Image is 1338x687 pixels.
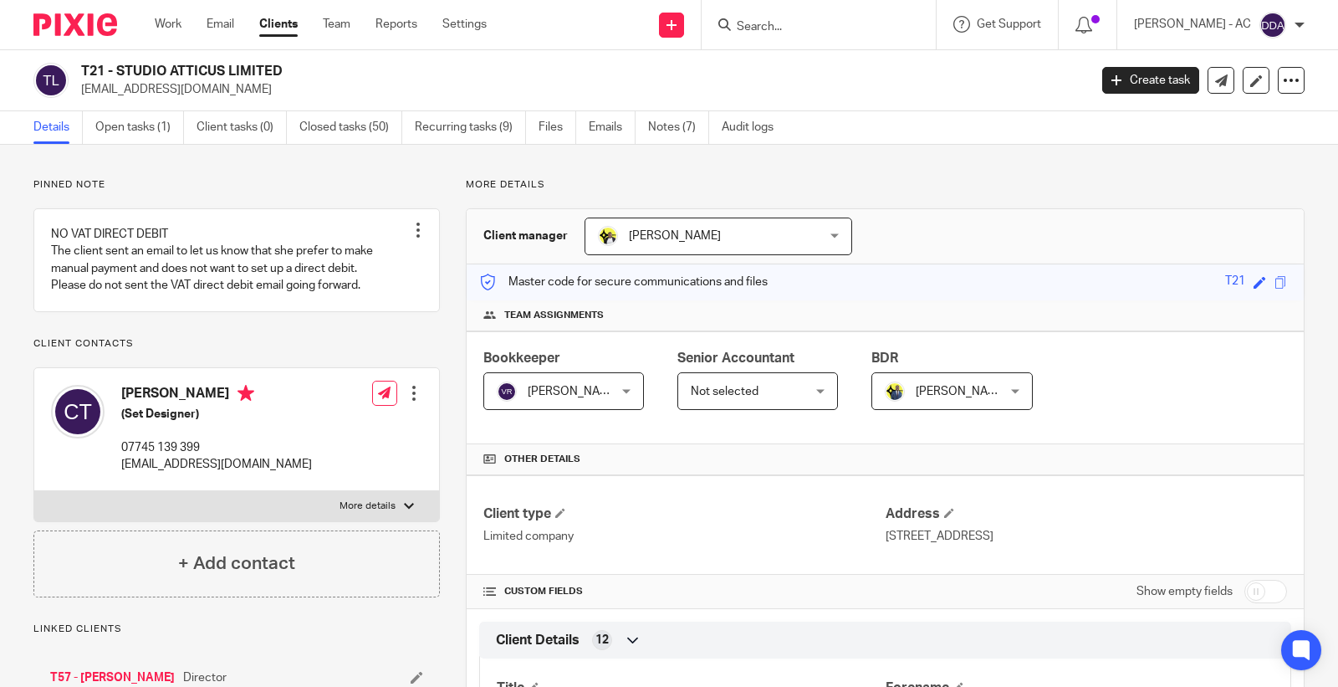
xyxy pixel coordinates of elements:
[51,385,105,438] img: svg%3E
[299,111,402,144] a: Closed tasks (50)
[598,226,618,246] img: Carine-Starbridge.jpg
[33,623,440,636] p: Linked clients
[497,382,517,402] img: svg%3E
[466,178,1305,192] p: More details
[81,81,1077,98] p: [EMAIL_ADDRESS][DOMAIN_NAME]
[528,386,620,397] span: [PERSON_NAME]
[33,13,117,36] img: Pixie
[33,337,440,351] p: Client contacts
[155,16,181,33] a: Work
[50,669,175,686] a: T57 - [PERSON_NAME]
[691,386,758,397] span: Not selected
[916,386,1008,397] span: [PERSON_NAME]
[483,505,885,523] h4: Client type
[183,669,227,686] span: Director
[479,274,768,290] p: Master code for secure communications and files
[539,111,576,144] a: Files
[595,632,609,649] span: 12
[1259,12,1286,38] img: svg%3E
[1136,583,1233,600] label: Show empty fields
[483,351,560,365] span: Bookkeeper
[121,439,312,456] p: 07745 139 399
[442,16,487,33] a: Settings
[1134,16,1251,33] p: [PERSON_NAME] - AC
[483,528,885,545] p: Limited company
[121,456,312,473] p: [EMAIL_ADDRESS][DOMAIN_NAME]
[496,632,580,649] span: Client Details
[735,20,886,35] input: Search
[33,111,83,144] a: Details
[121,385,312,406] h4: [PERSON_NAME]
[483,228,568,244] h3: Client manager
[886,505,1287,523] h4: Address
[33,178,440,192] p: Pinned note
[648,111,709,144] a: Notes (7)
[237,385,254,402] i: Primary
[886,528,1287,545] p: [STREET_ADDRESS]
[504,453,580,466] span: Other details
[259,16,298,33] a: Clients
[207,16,234,33] a: Email
[415,111,526,144] a: Recurring tasks (9)
[722,111,786,144] a: Audit logs
[33,63,69,98] img: svg%3E
[977,18,1041,30] span: Get Support
[1225,273,1245,292] div: T21
[483,585,885,598] h4: CUSTOM FIELDS
[629,230,721,242] span: [PERSON_NAME]
[95,111,184,144] a: Open tasks (1)
[323,16,350,33] a: Team
[677,351,794,365] span: Senior Accountant
[340,500,396,513] p: More details
[1102,67,1199,94] a: Create task
[885,382,905,402] img: Dennis-Starbridge.jpg
[81,63,878,80] h2: T21 - STUDIO ATTICUS LIMITED
[121,406,312,423] h5: (Set Designer)
[375,16,417,33] a: Reports
[197,111,287,144] a: Client tasks (0)
[178,551,295,577] h4: + Add contact
[871,351,898,365] span: BDR
[589,111,636,144] a: Emails
[504,309,604,322] span: Team assignments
